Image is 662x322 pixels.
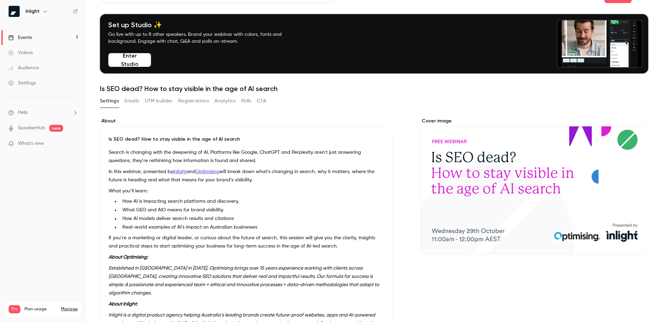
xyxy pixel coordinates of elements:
[100,95,119,107] button: Settings
[100,84,648,93] h1: Is SEO dead? How to stay visible in the age of AI search
[24,306,57,312] span: Plan usage
[124,95,139,107] button: Emails
[8,49,33,56] div: Videos
[108,53,151,67] button: Enter Studio
[9,6,20,17] img: Inlight
[109,234,384,250] p: If you’re a marketing or digital leader, or curious about the future of search, this session will...
[120,198,384,205] li: How AI is impacting search platforms and discovery.
[109,187,384,195] p: What you’ll learn:
[26,8,40,15] h6: Inlight
[8,109,78,116] li: help-dropdown-opener
[120,224,384,231] li: Real-world examples of AI’s impact on Australian businesses
[8,34,32,41] div: Events
[8,80,36,87] div: Settings
[109,136,384,143] p: Is SEO dead? How to stay visible in the age of AI search
[120,207,384,214] li: What GEO and AIO means for brand visibility.
[100,118,393,124] label: About
[18,140,44,147] span: What's new
[109,255,148,260] strong: About Optimising:
[109,302,138,306] strong: About Inlight:
[18,109,28,116] span: Help
[49,125,63,132] span: new
[214,95,236,107] button: Analytics
[195,169,219,174] a: Optimising
[108,31,298,45] p: Go live with up to 8 other speakers. Brand your webinar with colors, fonts and background. Engage...
[109,148,384,165] p: Search is changing with the deepening of AI. Platforms like Google, ChatGPT and Perplexity aren’t...
[8,64,39,71] div: Audience
[18,124,45,132] a: SpeakerHub
[257,95,266,107] button: CTA
[108,21,298,29] h4: Set up Studio ✨
[173,169,187,174] a: Inlight
[61,306,78,312] a: Manage
[145,95,173,107] button: UTM builder
[109,266,379,295] em: Established in [GEOGRAPHIC_DATA] in [DATE], Optimising brings over 15 years experience working wi...
[420,118,648,124] label: Cover image
[109,168,384,184] p: In this webinar, presented by and will break down what’s changing in search, why it matters, wher...
[420,118,648,254] section: Cover image
[241,95,251,107] button: Polls
[9,305,20,313] span: Pro
[120,215,384,222] li: How AI models deliver search results and citations
[178,95,209,107] button: Registrations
